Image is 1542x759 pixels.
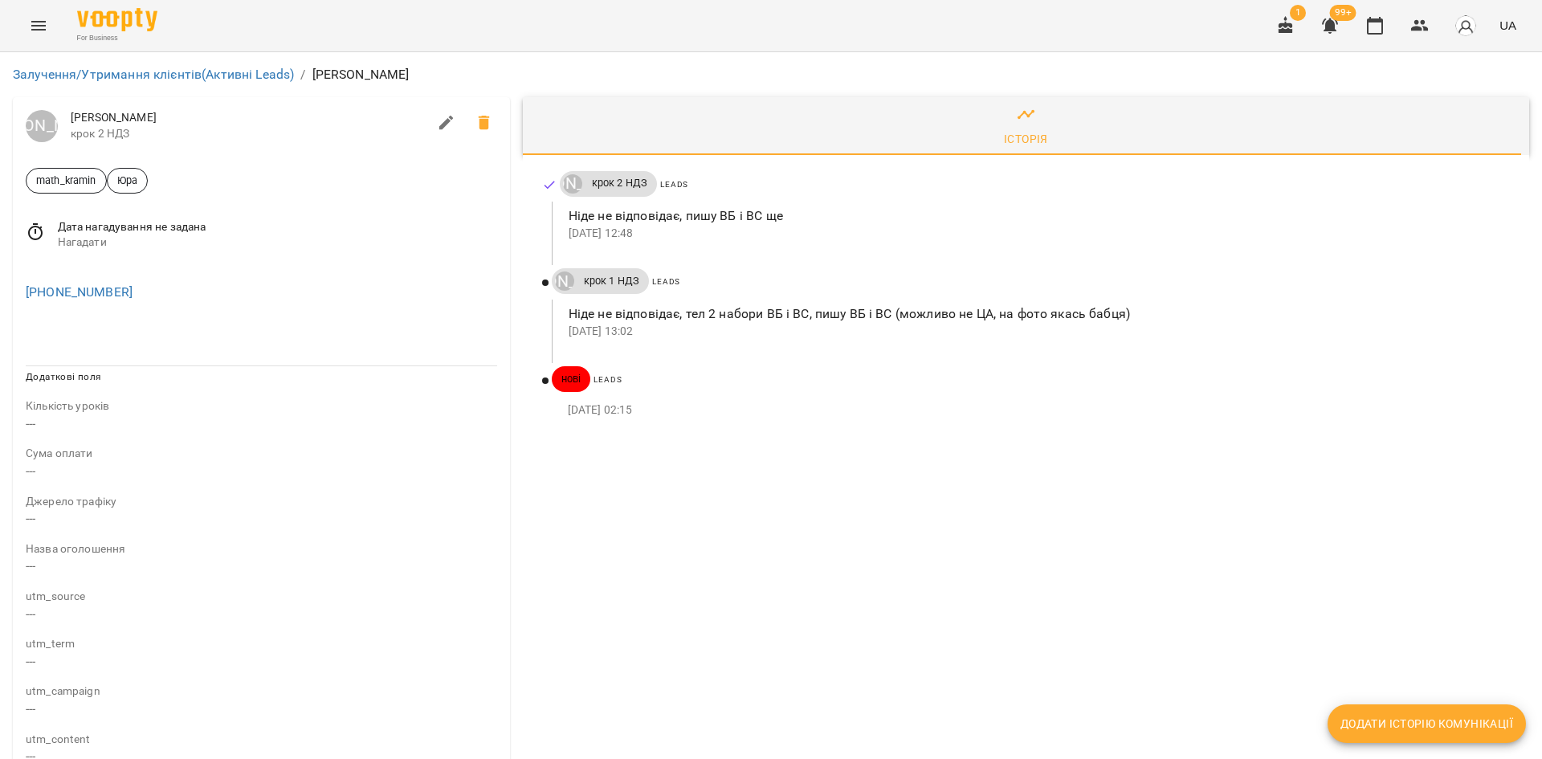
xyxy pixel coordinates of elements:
div: Юрій Тимочко [555,271,574,291]
p: --- [26,414,497,434]
span: Leads [652,277,680,286]
nav: breadcrumb [13,65,1529,84]
p: field-description [26,636,497,652]
p: field-description [26,446,497,462]
div: Юрій Тимочко [563,174,582,194]
p: [PERSON_NAME] [312,65,410,84]
span: Додати історію комунікації [1340,714,1513,733]
p: --- [26,462,497,481]
span: Нагадати [58,235,497,251]
p: field-description [26,589,497,605]
button: UA [1493,10,1523,40]
span: For Business [77,33,157,43]
span: крок 2 НДЗ [71,126,427,142]
span: 99+ [1330,5,1356,21]
span: UA [1499,17,1516,34]
a: [PERSON_NAME] [552,271,574,291]
div: Історія [1004,129,1048,149]
p: --- [26,557,497,576]
div: Юрій Тимочко [26,110,58,142]
p: --- [26,605,497,624]
button: Додати історію комунікації [1328,704,1526,743]
p: Ніде не відповідає, тел 2 набори ВБ і ВС, пишу ВБ і ВС (можливо не ЦА, на фото якась бабця) [569,304,1503,324]
p: Ніде не відповідає, пишу ВБ і ВС ще [569,206,1503,226]
a: [PERSON_NAME] [26,110,58,142]
a: [PHONE_NUMBER] [26,284,133,300]
li: / [300,65,305,84]
span: math_kramin [27,173,106,188]
p: field-description [26,684,497,700]
p: field-description [26,541,497,557]
span: Юра [108,173,147,188]
span: Дата нагадування не задана [58,219,497,235]
span: крок 1 НДЗ [574,274,649,288]
span: нові [552,372,591,386]
button: Menu [19,6,58,45]
p: field-description [26,398,497,414]
p: --- [26,652,497,671]
img: Voopty Logo [77,8,157,31]
span: крок 2 НДЗ [582,176,657,190]
a: [PERSON_NAME] [560,174,582,194]
span: [PERSON_NAME] [71,110,427,126]
p: field-description [26,494,497,510]
p: --- [26,509,497,528]
span: Leads [660,180,688,189]
p: field-description [26,732,497,748]
span: Додаткові поля [26,371,101,382]
p: [DATE] 02:15 [568,402,1503,418]
span: 1 [1290,5,1306,21]
p: [DATE] 13:02 [569,324,1503,340]
p: --- [26,700,497,719]
p: [DATE] 12:48 [569,226,1503,242]
a: Залучення/Утримання клієнтів(Активні Leads) [13,67,294,82]
span: Leads [594,375,622,384]
img: avatar_s.png [1454,14,1477,37]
